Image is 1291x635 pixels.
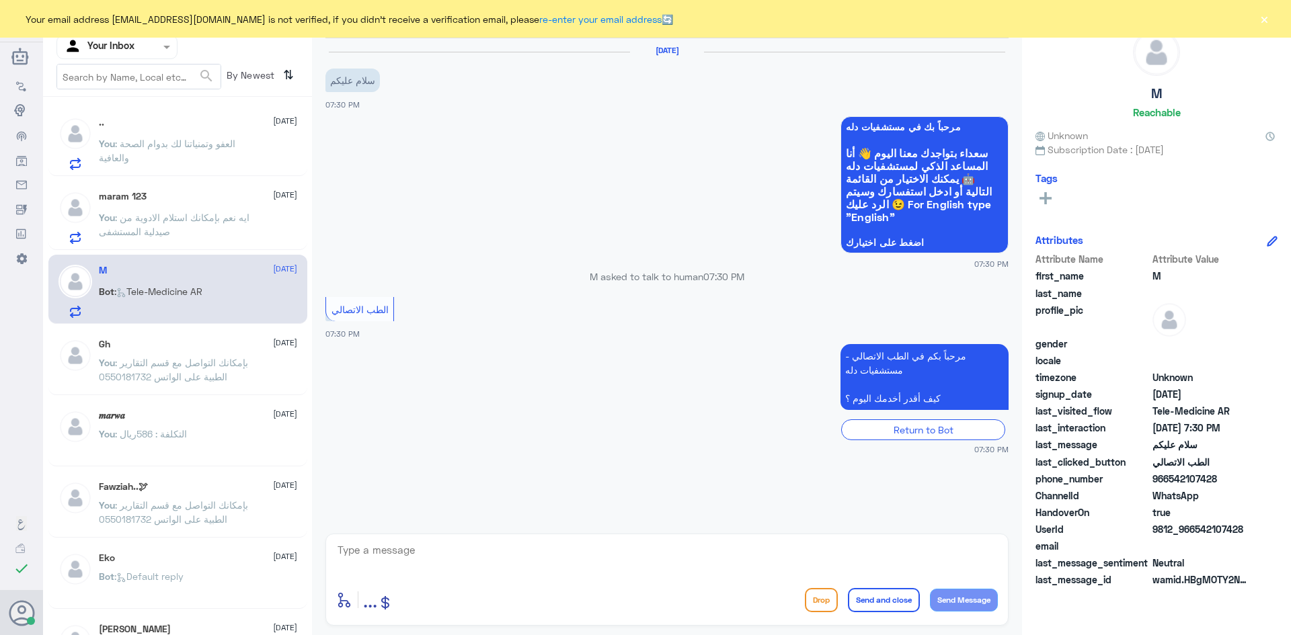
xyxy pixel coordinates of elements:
[1152,455,1250,469] span: الطب الاتصالي
[1152,421,1250,435] span: 2025-10-07T16:30:56.46Z
[325,269,1009,284] p: M asked to talk to human
[114,570,184,582] span: : Default reply
[1152,573,1250,587] span: wamid.HBgMOTY2NTQyMTA3NDI4FQIAEhgUMkFCNDdFRTdDQTNBRTNDOEVFNjgA
[1035,234,1083,246] h6: Attributes
[58,265,92,298] img: defaultAdmin.png
[1035,286,1150,300] span: last_name
[283,64,294,86] i: ⇅
[58,552,92,586] img: defaultAdmin.png
[1035,387,1150,401] span: signup_date
[58,410,92,443] img: defaultAdmin.png
[273,550,297,562] span: [DATE]
[1152,387,1250,401] span: 2025-10-07T16:30:35.606Z
[848,588,920,612] button: Send and close
[1035,421,1150,435] span: last_interaction
[1152,437,1250,452] span: سلام عليكم
[1152,370,1250,384] span: Unknown
[1035,172,1058,184] h6: Tags
[1035,522,1150,536] span: UserId
[1035,489,1150,503] span: ChannelId
[1035,142,1278,157] span: Subscription Date : [DATE]
[1035,455,1150,469] span: last_clicked_button
[1035,539,1150,553] span: email
[363,585,377,615] button: ...
[1035,353,1150,368] span: locale
[99,212,249,237] span: : ايه نعم بإمكانك استلام الادوية من صيدلية المستشفى
[1035,404,1150,418] span: last_visited_flow
[99,191,147,202] h5: maram 123
[273,622,297,634] span: [DATE]
[703,271,744,282] span: 07:30 PM
[99,624,171,635] h5: Mohammed ALRASHED
[1152,269,1250,283] span: M
[1133,106,1181,118] h6: Reachable
[9,600,34,626] button: Avatar
[1035,128,1088,142] span: Unknown
[99,499,248,525] span: : بإمكانك التواصل مع قسم التقارير الطبية على الواتس 0550181732
[1035,556,1150,570] span: last_message_sentiment
[99,138,235,163] span: : العفو وتمنياتنا لك بدوام الصحة والعافية
[99,552,115,564] h5: Eko
[846,122,1003,132] span: مرحباً بك في مستشفيات دله
[198,65,214,87] button: search
[99,117,104,128] h5: ..
[325,329,360,338] span: 07:30 PM
[363,587,377,611] span: ...
[114,286,202,297] span: : Tele-Medicine AR
[1152,522,1250,536] span: 9812_966542107428
[325,69,380,92] p: 7/10/2025, 7:30 PM
[58,117,92,151] img: defaultAdmin.png
[1152,489,1250,503] span: 2
[1035,269,1150,283] span: first_name
[805,588,838,612] button: Drop
[1152,472,1250,486] span: 966542107428
[1035,370,1150,384] span: timezone
[1035,252,1150,266] span: Attribute Name
[1035,573,1150,587] span: last_message_id
[58,191,92,224] img: defaultAdmin.png
[57,65,221,89] input: Search by Name, Local etc…
[539,13,662,25] a: re-enter your email address
[1152,505,1250,519] span: true
[1134,30,1179,75] img: defaultAdmin.png
[325,100,360,109] span: 07:30 PM
[1151,86,1163,101] h5: M
[99,410,125,421] h5: 𝒎𝒂𝒓𝒘𝒂
[846,146,1003,223] span: سعداء بتواجدك معنا اليوم 👋 أنا المساعد الذكي لمستشفيات دله 🤖 يمكنك الاختيار من القائمة التالية أو...
[13,560,30,577] i: check
[930,589,998,611] button: Send Message
[840,344,1009,410] p: 7/10/2025, 7:30 PM
[99,570,114,582] span: Bot
[273,408,297,420] span: [DATE]
[1152,404,1250,418] span: Tele-Medicine AR
[58,339,92,372] img: defaultAdmin.png
[115,428,187,439] span: : التكلفة : 586ريال
[273,479,297,491] span: [DATE]
[99,339,110,350] h5: Gh
[26,12,673,26] span: Your email address [EMAIL_ADDRESS][DOMAIN_NAME] is not verified, if you didn't receive a verifica...
[99,481,148,493] h5: Fawziah..🕊
[1152,556,1250,570] span: 0
[58,481,92,515] img: defaultAdmin.png
[273,263,297,275] span: [DATE]
[974,443,1009,455] span: 07:30 PM
[99,212,115,223] span: You
[99,357,115,368] span: You
[331,304,389,315] span: الطب الاتصالي
[273,337,297,349] span: [DATE]
[1035,437,1150,452] span: last_message
[99,138,115,149] span: You
[1152,539,1250,553] span: null
[1152,353,1250,368] span: null
[841,419,1005,440] div: Return to Bot
[1152,303,1186,337] img: defaultAdmin.png
[1035,337,1150,351] span: gender
[1035,303,1150,334] span: profile_pic
[846,237,1003,248] span: اضغط على اختيارك
[198,68,214,84] span: search
[273,115,297,127] span: [DATE]
[1035,505,1150,519] span: HandoverOn
[1152,252,1250,266] span: Attribute Value
[630,46,704,55] h6: [DATE]
[99,357,248,382] span: : بإمكانك التواصل مع قسم التقارير الطبية على الواتس 0550181732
